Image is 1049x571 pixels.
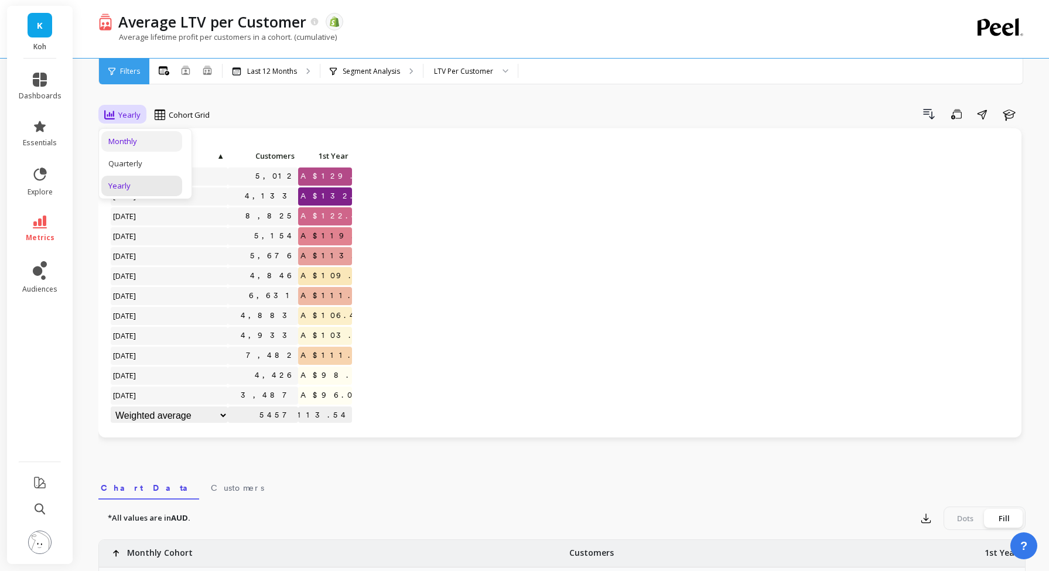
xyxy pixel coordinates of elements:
[298,367,375,384] span: A$98.34
[298,148,353,166] div: Toggle SortBy
[248,247,298,265] a: 5,676
[434,66,493,77] div: LTV Per Customer
[300,151,348,160] span: 1st Year
[111,287,139,305] span: [DATE]
[985,509,1023,528] div: Fill
[108,180,175,192] div: Yearly
[946,509,985,528] div: Dots
[298,327,374,344] span: A$103.51
[98,473,1026,500] nav: Tabs
[227,148,283,166] div: Toggle SortBy
[253,167,298,185] a: 5,012
[248,267,298,285] a: 4,846
[238,387,298,404] a: 3,487
[101,482,197,494] span: Chart Data
[228,406,298,424] p: 5457
[108,136,175,147] div: Monthly
[111,207,139,225] span: [DATE]
[298,167,380,185] span: A$129.49
[28,531,52,554] img: profile picture
[252,367,298,384] a: 4,426
[298,227,381,245] span: A$119.43
[127,540,193,559] p: Monthly Cohort
[118,110,141,121] span: Yearly
[244,347,298,364] a: 7,482
[19,42,61,52] p: Koh
[111,327,139,344] span: [DATE]
[985,540,1018,559] p: 1st Year
[120,67,140,76] span: Filters
[22,285,57,294] span: audiences
[98,13,112,30] img: header icon
[23,138,57,148] span: essentials
[28,187,53,197] span: explore
[298,307,370,324] span: A$106.41
[298,347,373,364] span: A$111.12
[108,512,190,524] p: *All values are in
[111,227,139,245] span: [DATE]
[243,207,298,225] a: 8,825
[1010,532,1037,559] button: ?
[111,387,139,404] span: [DATE]
[26,233,54,242] span: metrics
[238,307,298,324] a: 4,883
[298,187,375,205] span: A$132.26
[171,512,190,523] strong: AUD.
[329,16,340,27] img: api.shopify.svg
[37,19,43,32] span: K
[108,158,175,169] div: Quarterly
[111,267,139,285] span: [DATE]
[242,187,298,205] a: 4,133
[228,148,298,164] p: Customers
[343,67,400,76] p: Segment Analysis
[298,387,369,404] span: A$96.08
[298,148,352,164] p: 1st Year
[111,307,139,324] span: [DATE]
[252,227,298,245] a: 5,154
[98,32,337,42] p: Average lifetime profit per customers in a cohort. (cumulative)
[298,247,381,265] span: A$113.13
[247,67,297,76] p: Last 12 Months
[111,347,139,364] span: [DATE]
[211,482,264,494] span: Customers
[1020,538,1027,554] span: ?
[111,247,139,265] span: [DATE]
[216,151,224,160] span: ▲
[298,207,370,225] span: A$122.46
[230,151,295,160] span: Customers
[298,287,377,305] span: A$111.49
[169,110,210,121] span: Cohort Grid
[118,12,306,32] p: Average LTV per Customer
[19,91,61,101] span: dashboards
[569,540,614,559] p: Customers
[298,406,352,424] p: A$113.54
[247,287,298,305] a: 6,631
[298,267,371,285] span: A$109.40
[111,367,139,384] span: [DATE]
[238,327,298,344] a: 4,933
